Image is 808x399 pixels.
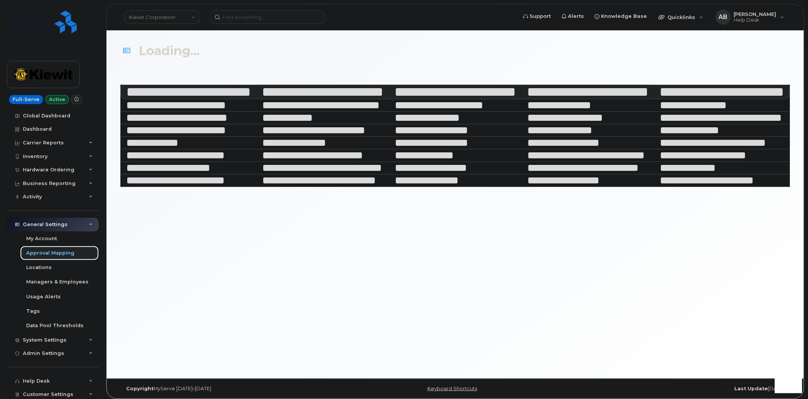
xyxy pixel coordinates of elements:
[126,386,153,391] strong: Copyright
[775,366,802,393] iframe: Messenger Launcher
[427,386,477,391] a: Keyboard Shortcuts
[735,386,768,391] strong: Last Update
[120,386,344,392] div: MyServe [DATE]–[DATE]
[567,386,790,392] div: [DATE]
[139,44,199,57] span: Loading...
